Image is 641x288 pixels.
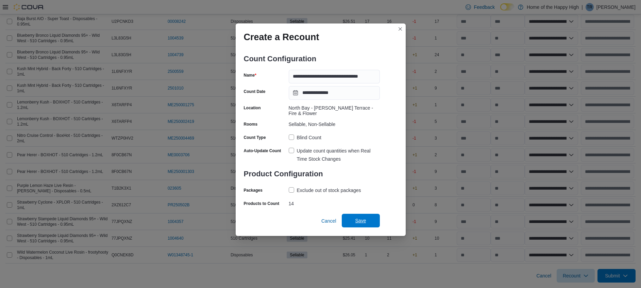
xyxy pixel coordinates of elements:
button: Cancel [319,214,339,228]
label: Count Type [244,135,266,140]
label: Location [244,105,261,111]
label: Rooms [244,122,258,127]
label: Auto-Update Count [244,148,281,154]
button: Closes this modal window [396,25,404,33]
div: North Bay - [PERSON_NAME] Terrace - Fire & Flower [289,102,380,116]
h3: Count Configuration [244,48,380,70]
div: 14 [289,198,380,206]
label: Count Date [244,89,266,94]
input: Press the down key to open a popover containing a calendar. [289,86,380,100]
label: Name [244,73,256,78]
button: Save [342,214,380,227]
span: Cancel [321,218,336,224]
div: Sellable, Non-Sellable [289,119,380,127]
label: Packages [244,188,263,193]
h3: Product Configuration [244,163,380,185]
h1: Create a Recount [244,32,319,43]
div: Update count quantities when Real Time Stock Changes [297,147,380,163]
label: Products to Count [244,201,280,206]
span: Save [355,217,366,224]
div: Blind Count [297,133,321,142]
div: Exclude out of stock packages [297,186,361,194]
